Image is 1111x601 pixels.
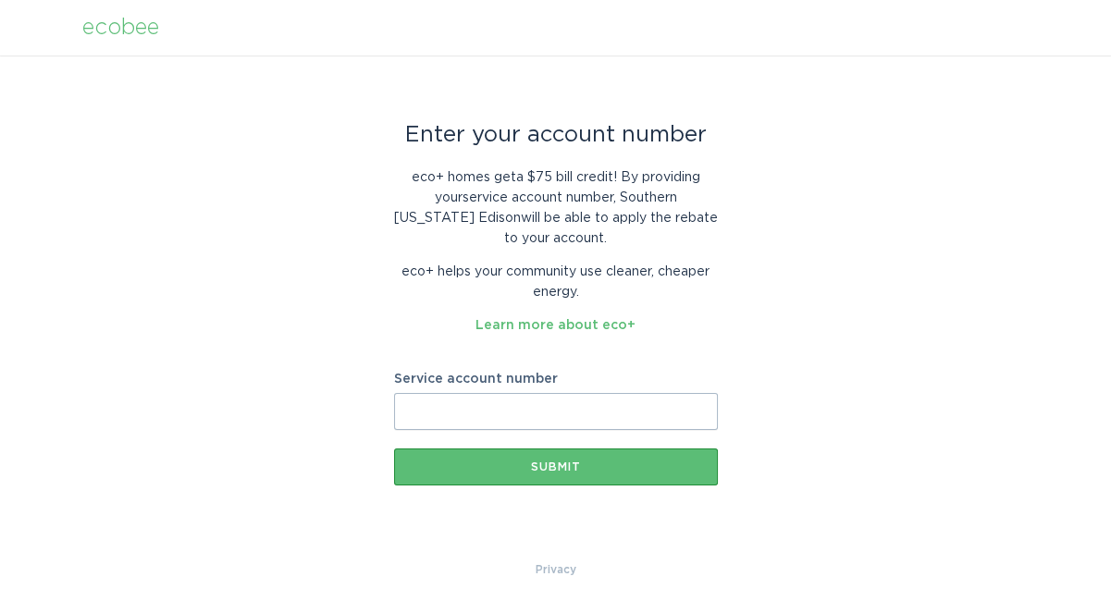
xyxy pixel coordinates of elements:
[394,262,718,302] p: eco+ helps your community use cleaner, cheaper energy.
[82,18,159,38] div: ecobee
[394,448,718,485] button: Submit
[394,167,718,249] p: eco+ homes get a $75 bill credit ! By providing your service account number , Southern [US_STATE]...
[536,559,576,580] a: Privacy Policy & Terms of Use
[403,461,709,472] div: Submit
[394,373,718,386] label: Service account number
[475,319,636,332] a: Learn more about eco+
[394,125,718,145] div: Enter your account number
